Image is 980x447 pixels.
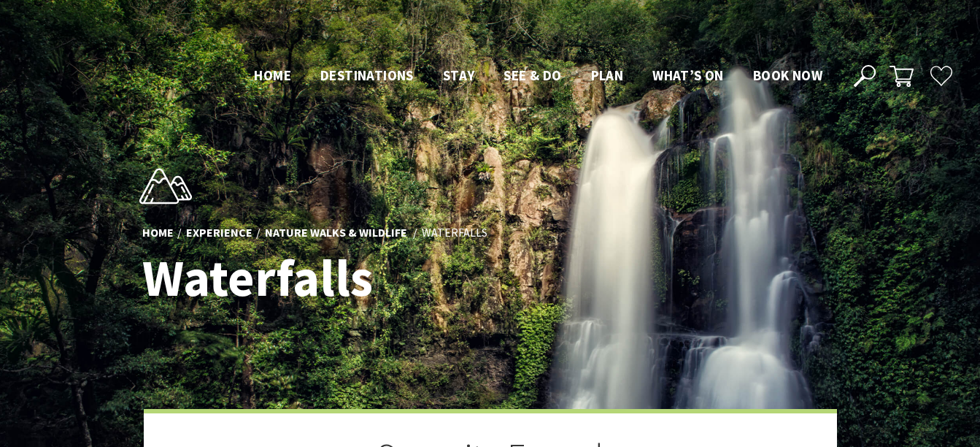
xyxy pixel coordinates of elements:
[142,225,174,241] a: Home
[239,64,837,88] nav: Main Menu
[186,225,252,241] a: Experience
[142,250,555,306] h1: Waterfalls
[254,66,291,84] span: Home
[591,66,624,84] span: Plan
[320,66,414,84] span: Destinations
[265,225,407,241] a: Nature Walks & Wildlife
[503,66,561,84] span: See & Do
[443,66,475,84] span: Stay
[753,66,822,84] span: Book now
[652,66,724,84] span: What’s On
[422,223,487,242] li: Waterfalls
